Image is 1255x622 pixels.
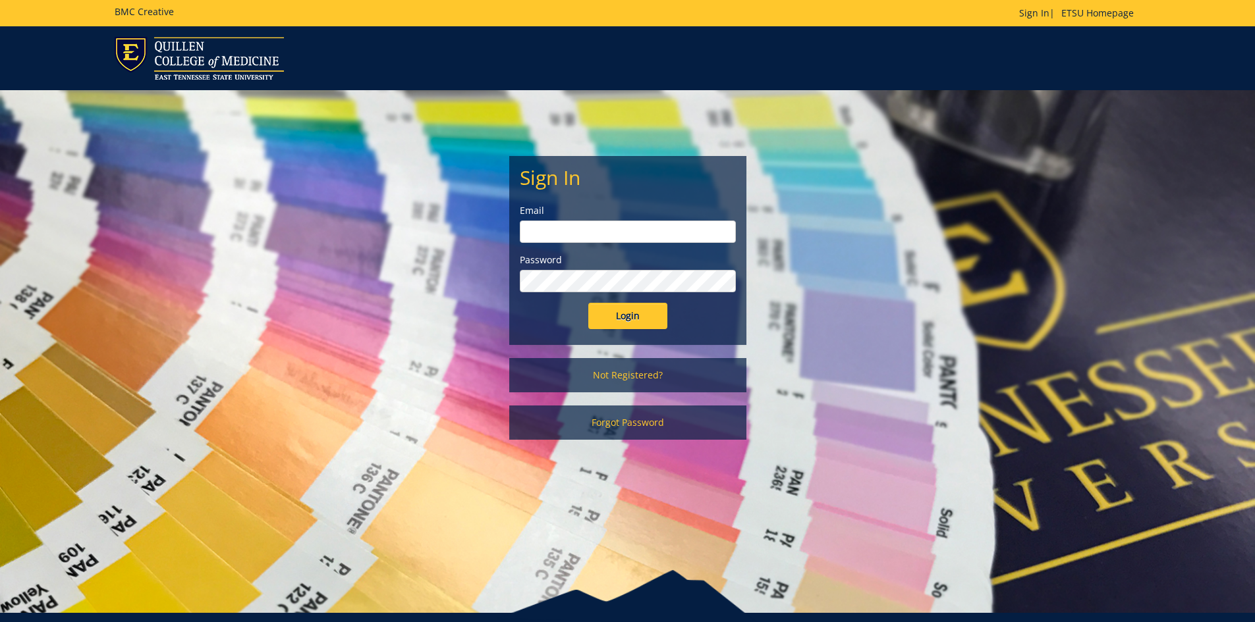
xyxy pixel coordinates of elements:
label: Password [520,253,736,267]
input: Login [588,303,667,329]
img: ETSU logo [115,37,284,80]
label: Email [520,204,736,217]
h5: BMC Creative [115,7,174,16]
a: ETSU Homepage [1055,7,1140,19]
p: | [1019,7,1140,20]
h2: Sign In [520,167,736,188]
a: Forgot Password [509,405,746,440]
a: Sign In [1019,7,1049,19]
a: Not Registered? [509,358,746,392]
